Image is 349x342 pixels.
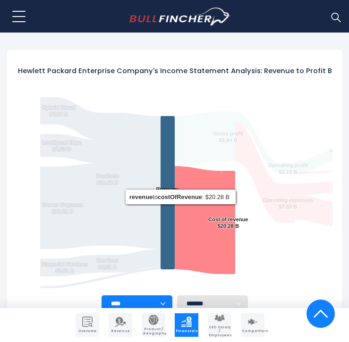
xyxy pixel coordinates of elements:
[109,313,132,337] a: Company Revenue
[213,131,243,143] text: Gross profit $9.84 B
[110,329,131,333] span: Revenue
[97,258,119,270] text: Services $3.51 B
[77,329,98,333] span: Overview
[241,313,264,337] a: Company Competitors
[208,313,231,337] a: Company Employees
[208,217,248,229] text: Cost of revenue $20.28 B
[143,327,164,335] span: Product / Geography
[129,8,231,25] img: bullfincher logo
[76,313,99,337] a: Company Overview
[263,197,313,209] text: Operating expenses $7.69 B
[156,187,179,199] text: Revenue $30.13 B
[42,105,75,117] text: Hybrid Cloud $5.39 B
[96,173,119,185] text: Products $26.12 B
[42,261,88,274] text: Financial Services $3.51 B
[42,202,82,214] text: Server Segment $16.21 B
[176,329,197,333] span: Financials
[242,329,264,333] span: Competitors
[142,313,165,337] a: Company Product/Geography
[268,162,308,175] text: Operating profit $2.19 B
[175,313,198,337] a: Company Financials
[42,140,81,152] text: Intelligent Edge $4.53 B
[129,8,231,25] a: Go to homepage
[209,325,230,337] span: CEO Salary / Employees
